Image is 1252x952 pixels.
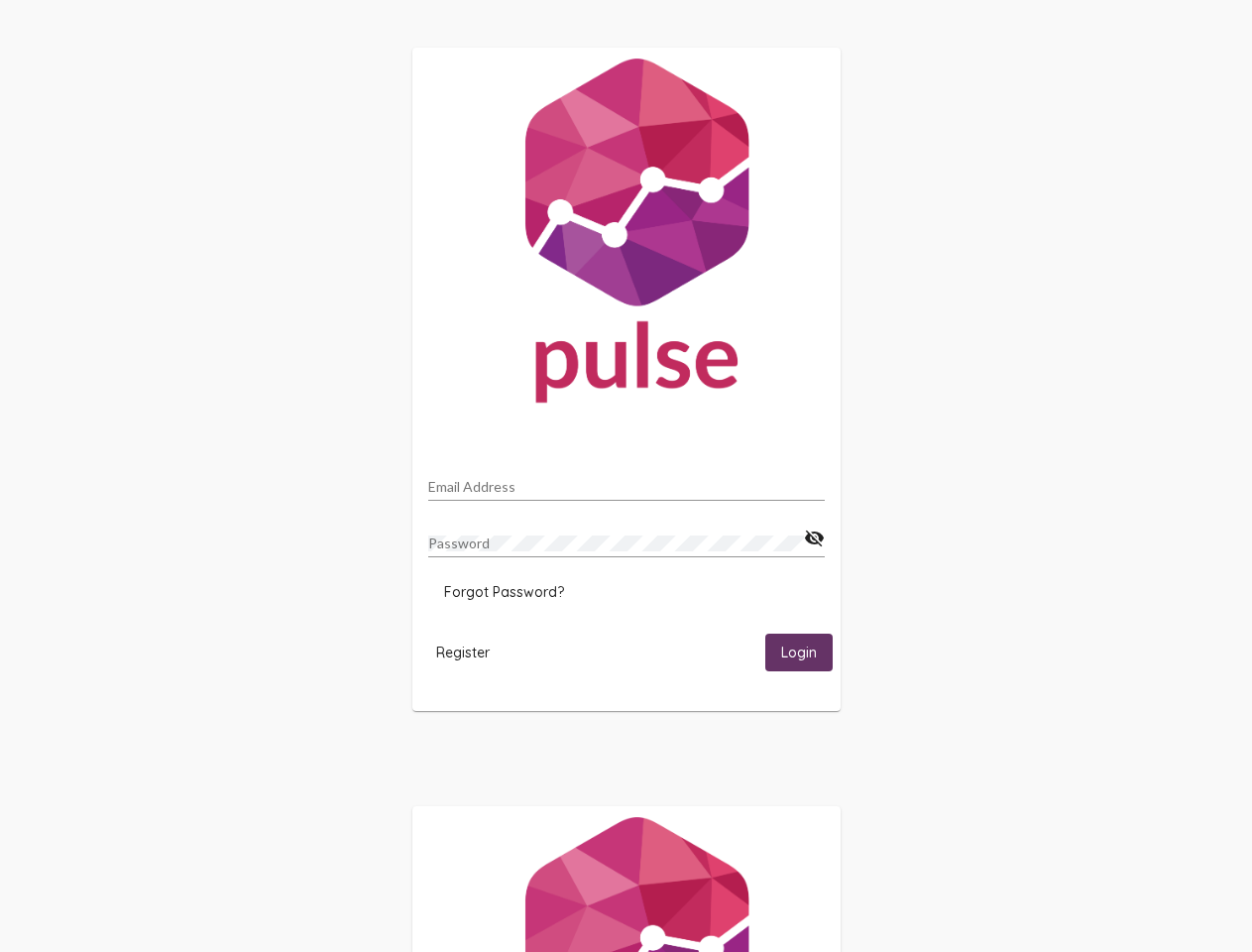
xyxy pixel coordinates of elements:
mat-icon: visibility_off [804,527,825,550]
span: Forgot Password? [444,583,564,601]
button: Register [420,634,506,670]
button: Login [765,634,833,670]
span: Login [781,645,817,662]
span: Register [436,644,490,661]
img: Pulse For Good Logo [412,48,841,422]
button: Forgot Password? [428,574,580,610]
